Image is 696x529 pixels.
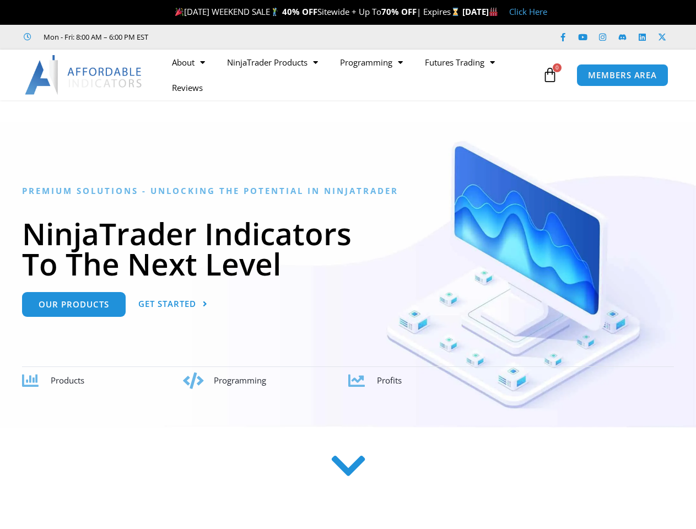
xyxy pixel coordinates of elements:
[414,50,506,75] a: Futures Trading
[172,6,462,17] span: [DATE] WEEKEND SALE Sitewide + Up To | Expires
[216,50,329,75] a: NinjaTrader Products
[41,30,148,44] span: Mon - Fri: 8:00 AM – 6:00 PM EST
[329,50,414,75] a: Programming
[462,6,498,17] strong: [DATE]
[161,50,216,75] a: About
[489,8,498,16] img: 🏭
[164,31,329,42] iframe: Customer reviews powered by Trustpilot
[576,64,668,87] a: MEMBERS AREA
[451,8,460,16] img: ⌛
[526,59,574,91] a: 0
[138,300,196,308] span: Get Started
[161,50,539,100] nav: Menu
[22,218,674,279] h1: NinjaTrader Indicators To The Next Level
[588,71,657,79] span: MEMBERS AREA
[282,6,317,17] strong: 40% OFF
[553,63,562,72] span: 0
[22,292,126,317] a: Our Products
[138,292,208,317] a: Get Started
[51,375,84,386] span: Products
[377,375,402,386] span: Profits
[381,6,417,17] strong: 70% OFF
[39,300,109,309] span: Our Products
[161,75,214,100] a: Reviews
[509,6,547,17] a: Click Here
[25,55,143,95] img: LogoAI | Affordable Indicators – NinjaTrader
[214,375,266,386] span: Programming
[22,186,674,196] h6: Premium Solutions - Unlocking the Potential in NinjaTrader
[271,8,279,16] img: 🏌️‍♂️
[175,8,184,16] img: 🎉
